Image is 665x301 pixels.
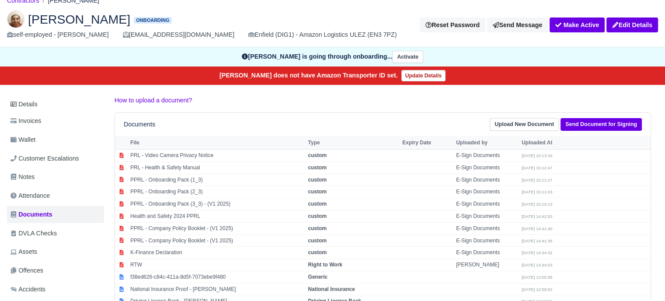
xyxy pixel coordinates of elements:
[128,271,306,283] td: f38ed626-c84c-411a-8d5f-7073ebe9f480
[454,136,519,149] th: Uploaded by
[550,17,605,32] button: Make Active
[308,201,327,207] strong: custom
[454,247,519,259] td: E-Sign Documents
[124,121,155,128] h6: Documents
[128,247,306,259] td: K-Finance Declaration
[7,243,104,260] a: Assets
[28,13,130,25] span: [PERSON_NAME]
[400,136,454,149] th: Expiry Date
[454,149,519,161] td: E-Sign Documents
[123,30,234,40] div: [EMAIL_ADDRESS][DOMAIN_NAME]
[10,135,35,145] span: Wallet
[134,17,171,24] span: Onboarding
[519,136,585,149] th: Uploaded At
[248,30,397,40] div: Enfield (DIG1) - Amazon Logistics ULEZ (EN3 7PZ)
[128,222,306,234] td: PPRL - Company Policy Booklet - (V1 2025)
[308,262,342,268] strong: Right to Work
[401,70,446,81] a: Update Details
[7,30,109,40] div: self-employed - [PERSON_NAME]
[7,206,104,223] a: Documents
[308,225,327,231] strong: custom
[522,189,552,194] small: [DATE] 15:11:03
[454,222,519,234] td: E-Sign Documents
[7,168,104,185] a: Notes
[308,286,355,292] strong: National Insurance
[128,210,306,222] td: Health and Safety 2024 PPRL
[10,266,43,276] span: Offences
[10,247,37,257] span: Assets
[10,228,57,238] span: DVLA Checks
[308,177,327,183] strong: custom
[308,213,327,219] strong: custom
[7,187,104,204] a: Attendance
[10,210,52,220] span: Documents
[10,154,79,164] span: Customer Escalations
[10,172,35,182] span: Notes
[10,191,50,201] span: Attendance
[10,284,45,294] span: Accidents
[306,136,400,149] th: Type
[128,198,306,210] td: PPRL - Onboarding Pack (3_3) - (V1 2025)
[490,118,559,131] a: Upload New Document
[308,249,327,255] strong: custom
[7,225,104,242] a: DVLA Checks
[308,238,327,244] strong: custom
[308,189,327,195] strong: custom
[606,17,658,32] a: Edit Details
[522,165,552,170] small: [DATE] 15:12:47
[392,51,423,63] button: Activate
[7,262,104,279] a: Offences
[454,210,519,222] td: E-Sign Documents
[522,178,552,182] small: [DATE] 15:11:27
[128,259,306,271] td: RTW
[128,174,306,186] td: PPRL - Onboarding Pack (1_3)
[454,234,519,247] td: E-Sign Documents
[0,3,665,47] div: Shivani Semwal
[522,153,552,158] small: [DATE] 15:13:16
[308,274,327,280] strong: Generic
[454,161,519,174] td: E-Sign Documents
[128,283,306,295] td: National Insurance Proof - [PERSON_NAME]
[454,174,519,186] td: E-Sign Documents
[420,17,485,32] button: Reset Password
[115,97,192,104] a: How to upload a document?
[454,198,519,210] td: E-Sign Documents
[7,131,104,148] a: Wallet
[128,161,306,174] td: PRL - Health & Safety Manual
[308,152,327,158] strong: custom
[454,186,519,198] td: E-Sign Documents
[10,116,41,126] span: Invoices
[7,112,104,129] a: Invoices
[561,118,642,131] a: Send Document for Signing
[487,17,548,32] a: Send Message
[128,136,306,149] th: File
[508,200,665,301] iframe: Chat Widget
[7,96,104,112] a: Details
[128,149,306,161] td: PRL - Video Camera Privacy Notice
[308,164,327,171] strong: custom
[454,259,519,271] td: [PERSON_NAME]
[7,281,104,298] a: Accidents
[128,234,306,247] td: PPRL - Company Policy Booklet - (V1 2025)
[7,150,104,167] a: Customer Escalations
[128,186,306,198] td: PPRL - Onboarding Pack (2_3)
